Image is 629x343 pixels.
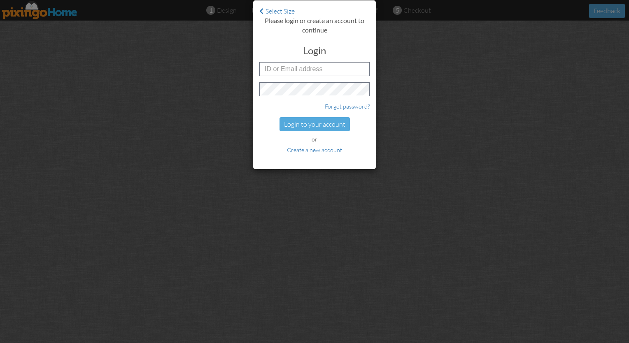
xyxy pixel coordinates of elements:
[259,7,295,15] a: Select Size
[280,117,350,132] div: Login to your account
[259,62,370,76] input: ID or Email address
[259,135,370,144] div: or
[259,45,370,56] h3: Login
[287,146,342,153] a: Create a new account
[325,103,370,110] a: Forgot password?
[265,16,364,34] strong: Please login or create an account to continue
